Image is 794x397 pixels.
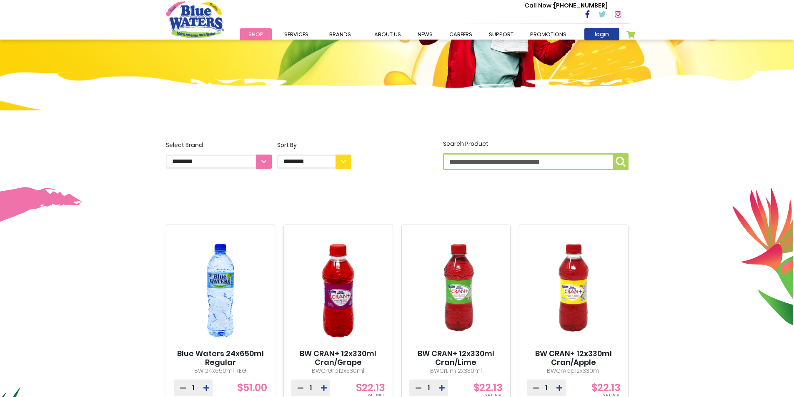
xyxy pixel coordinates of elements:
[174,349,268,367] a: Blue Waters 24x650ml Regular
[525,1,554,10] span: Call Now :
[409,367,503,375] p: BWCrLim12x330ml
[166,1,224,38] a: store logo
[591,381,621,395] span: $22.13
[481,28,522,40] a: support
[277,141,351,150] div: Sort By
[291,232,385,349] img: BW CRAN+ 12x330ml Cran/Grape
[166,155,272,169] select: Select Brand
[409,28,441,40] a: News
[237,381,267,395] span: $51.00
[522,28,575,40] a: Promotions
[616,157,626,167] img: search-icon.png
[443,153,629,170] input: Search Product
[473,381,503,395] span: $22.13
[527,232,621,349] img: BW CRAN+ 12x330ml Cran/Apple
[291,349,385,367] a: BW CRAN+ 12x330ml Cran/Grape
[356,381,385,395] span: $22.13
[284,30,308,38] span: Services
[174,367,268,375] p: BW 24x650ml REG
[527,349,621,367] a: BW CRAN+ 12x330ml Cran/Apple
[613,153,629,170] button: Search Product
[525,1,608,10] p: [PHONE_NUMBER]
[291,367,385,375] p: BWCrGrp12x330ml
[441,28,481,40] a: careers
[409,349,503,367] a: BW CRAN+ 12x330ml Cran/Lime
[409,232,503,349] img: BW CRAN+ 12x330ml Cran/Lime
[329,30,351,38] span: Brands
[248,30,263,38] span: Shop
[527,367,621,375] p: BWCrApp12x330ml
[166,141,272,169] label: Select Brand
[277,155,351,169] select: Sort By
[366,28,409,40] a: about us
[584,28,619,40] a: login
[174,232,268,349] img: Blue Waters 24x650ml Regular
[443,140,629,170] label: Search Product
